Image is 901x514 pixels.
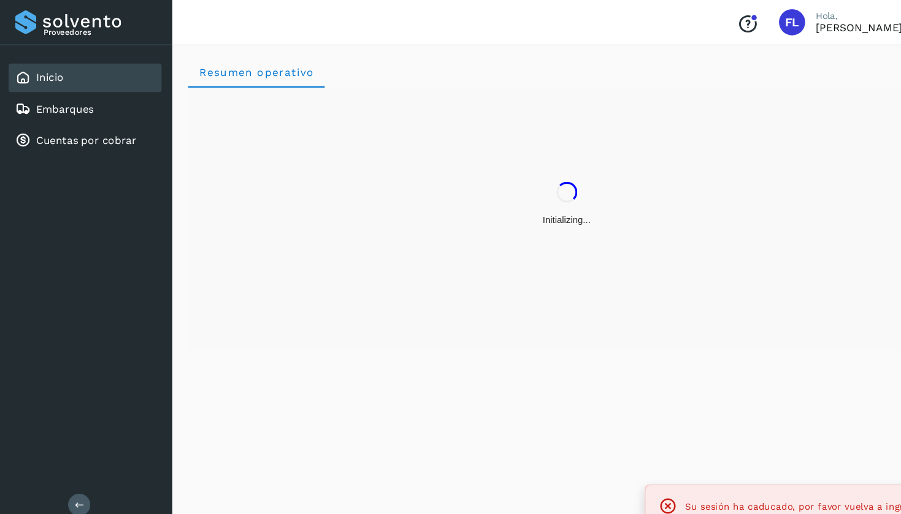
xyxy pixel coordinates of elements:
p: Proveedores [41,26,147,34]
a: Embarques [34,96,88,108]
a: Inicio [34,67,60,78]
p: Hola, [765,10,846,20]
span: Resumen operativo [186,62,295,74]
div: Cuentas por cobrar [9,118,152,145]
div: Embarques [9,89,152,116]
a: Cuentas por cobrar [34,126,128,137]
span: Su sesión ha caducado, por favor vuelva a ingresar. [643,470,867,480]
div: Inicio [9,59,152,86]
p: Fabian Lopez Calva [765,20,846,32]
